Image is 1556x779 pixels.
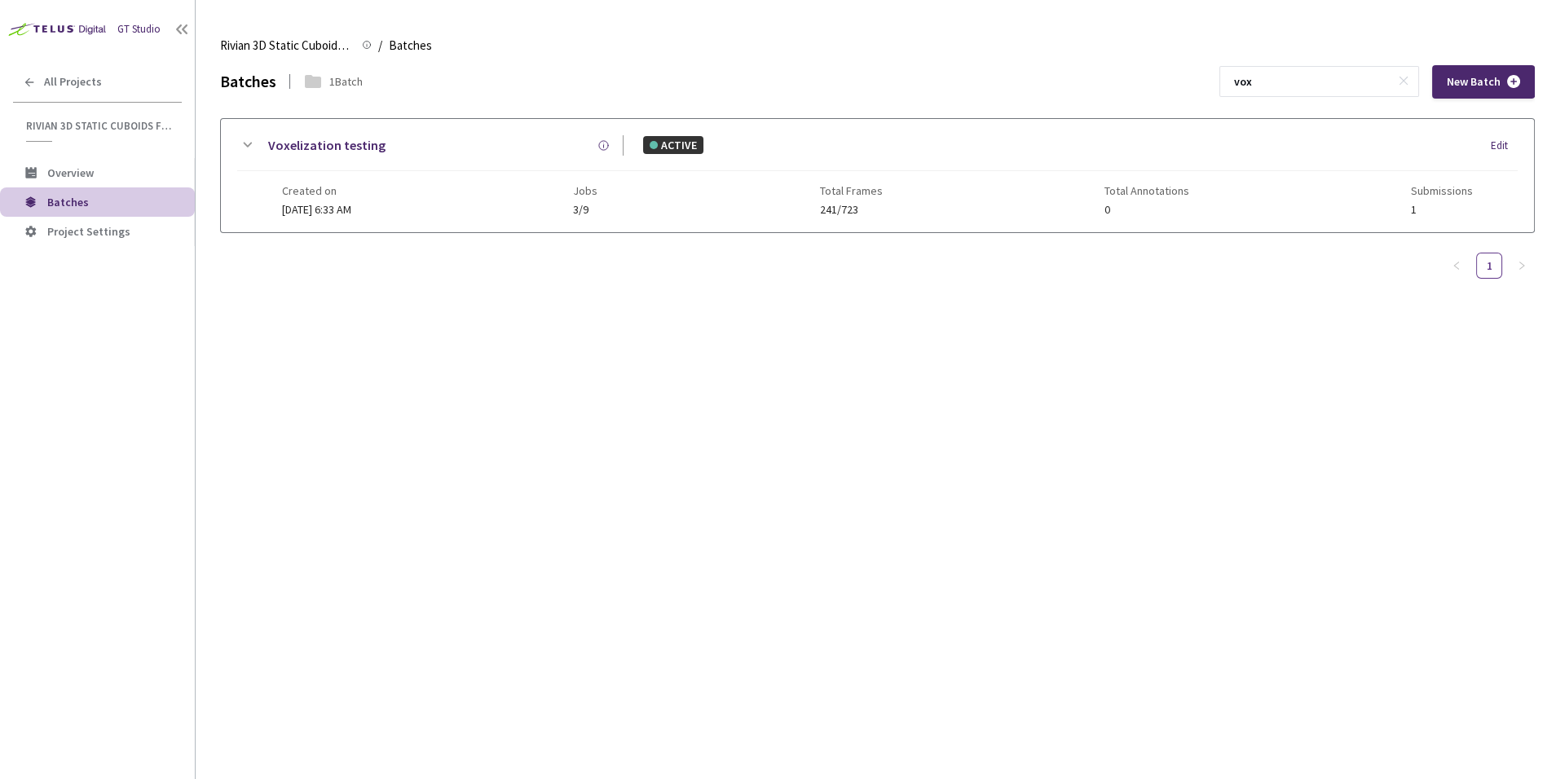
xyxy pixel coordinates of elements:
span: [DATE] 6:33 AM [282,202,351,217]
span: 241/723 [819,204,882,216]
span: Project Settings [47,224,130,239]
div: Batches [220,68,276,94]
span: 0 [1104,204,1189,216]
span: Batches [389,36,432,55]
button: left [1444,253,1470,279]
span: left [1452,261,1461,271]
div: Voxelization testingACTIVEEditCreated on[DATE] 6:33 AMJobs3/9Total Frames241/723Total Annotations... [221,119,1534,232]
span: right [1517,261,1527,271]
li: Next Page [1509,253,1535,279]
div: GT Studio [117,21,161,37]
span: Rivian 3D Static Cuboids fixed[2024-25] [220,36,352,55]
li: 1 [1476,253,1502,279]
span: Overview [47,165,94,180]
span: Jobs [573,184,597,197]
span: New Batch [1447,75,1501,89]
a: 1 [1477,253,1501,278]
span: All Projects [44,75,102,89]
button: right [1509,253,1535,279]
span: Total Frames [819,184,882,197]
a: Voxelization testing [268,135,386,156]
span: 1 [1411,204,1473,216]
div: Edit [1491,138,1518,154]
li: / [378,36,382,55]
li: Previous Page [1444,253,1470,279]
div: ACTIVE [643,136,703,154]
span: 3/9 [573,204,597,216]
div: 1 Batch [329,73,363,90]
span: Batches [47,195,89,209]
span: Created on [282,184,351,197]
span: Total Annotations [1104,184,1189,197]
span: Rivian 3D Static Cuboids fixed[2024-25] [26,119,172,133]
span: Submissions [1411,184,1473,197]
input: Search [1224,67,1398,96]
